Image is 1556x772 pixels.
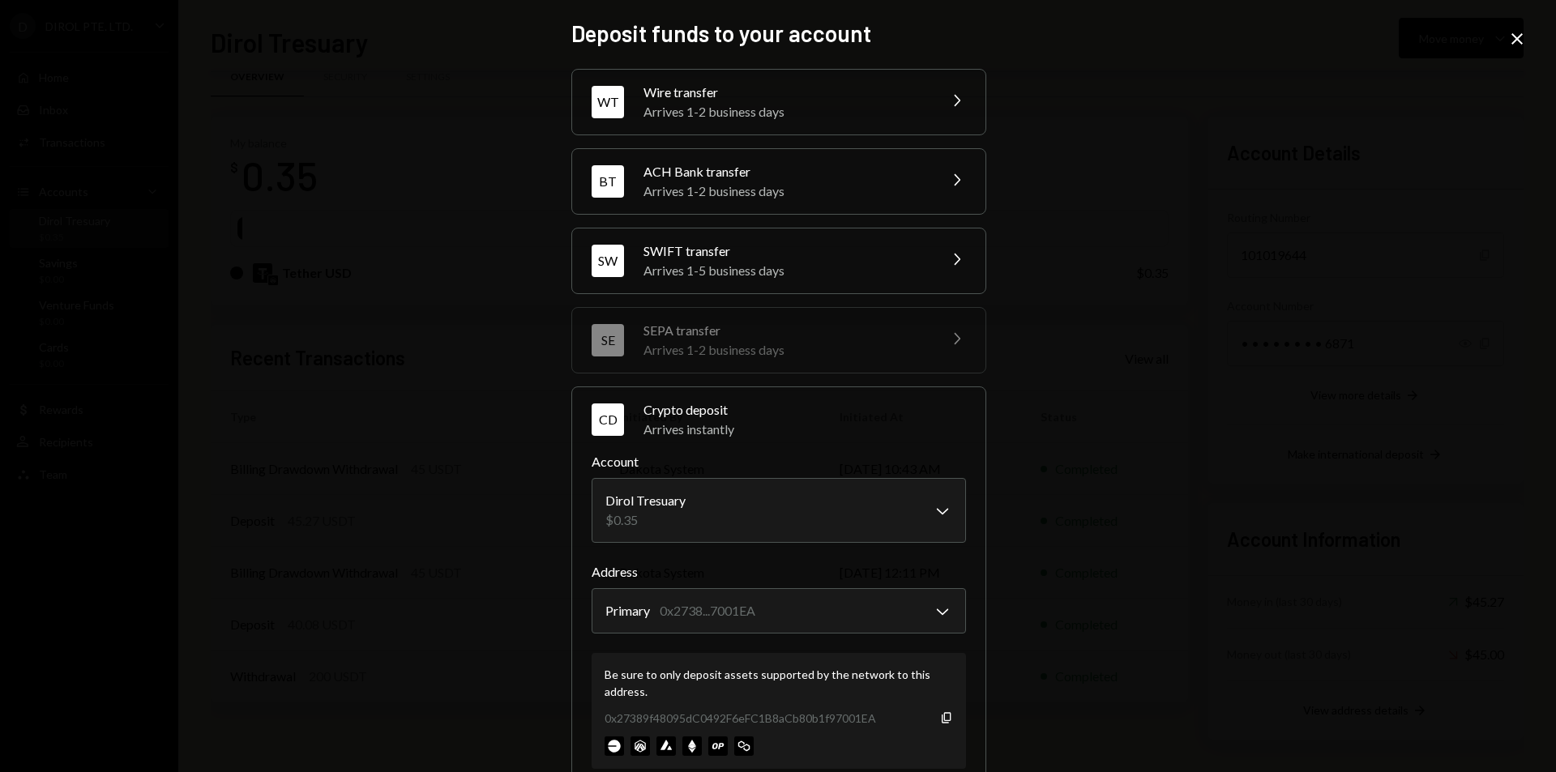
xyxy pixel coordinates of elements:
[572,228,985,293] button: SWSWIFT transferArrives 1-5 business days
[643,321,927,340] div: SEPA transfer
[643,162,927,181] div: ACH Bank transfer
[643,181,927,201] div: Arrives 1-2 business days
[571,18,985,49] h2: Deposit funds to your account
[592,478,966,543] button: Account
[592,588,966,633] button: Address
[605,666,953,700] div: Be sure to only deposit assets supported by the network to this address.
[592,86,624,118] div: WT
[592,452,966,471] label: Account
[643,261,927,280] div: Arrives 1-5 business days
[643,340,927,360] div: Arrives 1-2 business days
[572,387,985,452] button: CDCrypto depositArrives instantly
[643,420,966,439] div: Arrives instantly
[592,165,624,198] div: BT
[682,736,702,756] img: ethereum-mainnet
[605,710,876,727] div: 0x27389f48095dC0492F6eFC1B8aCb80b1f97001EA
[572,308,985,373] button: SESEPA transferArrives 1-2 business days
[605,736,624,756] img: base-mainnet
[708,736,728,756] img: optimism-mainnet
[656,736,676,756] img: avalanche-mainnet
[572,70,985,134] button: WTWire transferArrives 1-2 business days
[643,241,927,261] div: SWIFT transfer
[592,324,624,356] div: SE
[643,400,966,420] div: Crypto deposit
[592,403,624,436] div: CD
[643,83,927,102] div: Wire transfer
[592,562,966,582] label: Address
[631,736,650,756] img: arbitrum-mainnet
[643,102,927,122] div: Arrives 1-2 business days
[572,149,985,214] button: BTACH Bank transferArrives 1-2 business days
[592,245,624,277] div: SW
[734,736,754,756] img: polygon-mainnet
[592,452,966,769] div: CDCrypto depositArrives instantly
[660,601,755,621] div: 0x2738...7001EA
